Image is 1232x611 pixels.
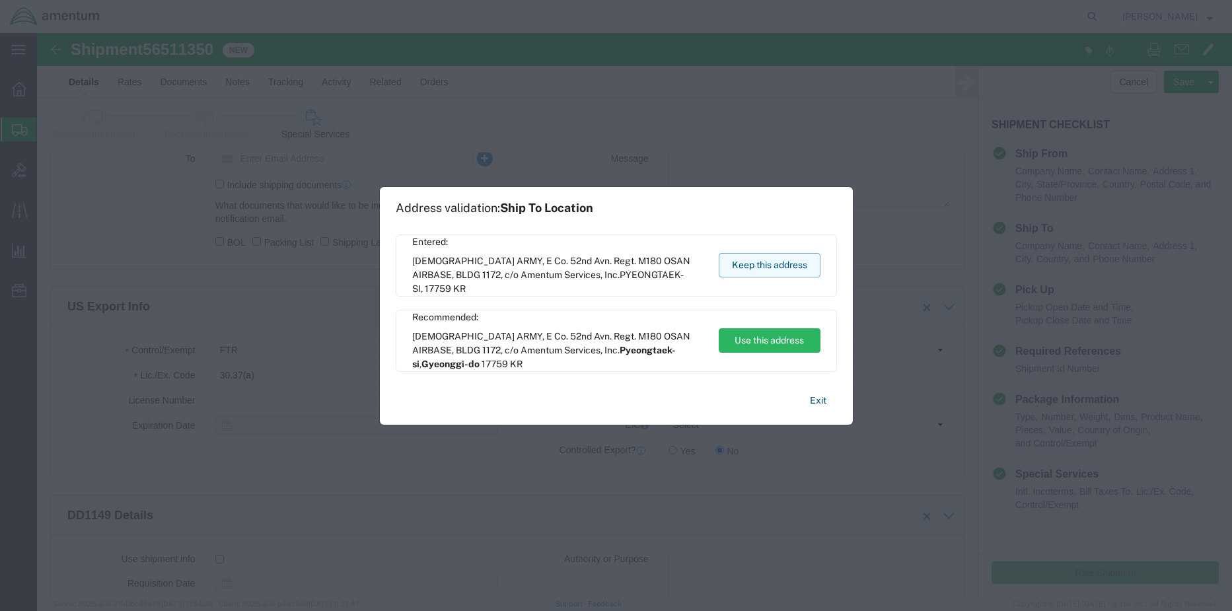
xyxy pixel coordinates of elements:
h1: Address validation: [396,201,593,215]
span: KR [510,359,523,369]
span: [DEMOGRAPHIC_DATA] ARMY, E Co. 52nd Avn. Regt. M180 OSAN AIRBASE, BLDG 1172, c/o Amentum Services... [412,254,706,296]
button: Exit [799,389,837,412]
button: Use this address [719,328,820,353]
span: Entered: [412,235,706,249]
span: Recommended: [412,310,706,324]
button: Keep this address [719,253,820,277]
span: 17759 [482,359,508,369]
span: KR [453,283,466,294]
span: Gyeonggi-do [421,359,480,369]
span: [DEMOGRAPHIC_DATA] ARMY, E Co. 52nd Avn. Regt. M180 OSAN AIRBASE, BLDG 1172, c/o Amentum Services... [412,330,706,371]
span: 17759 [425,283,451,294]
span: Ship To Location [500,201,593,215]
